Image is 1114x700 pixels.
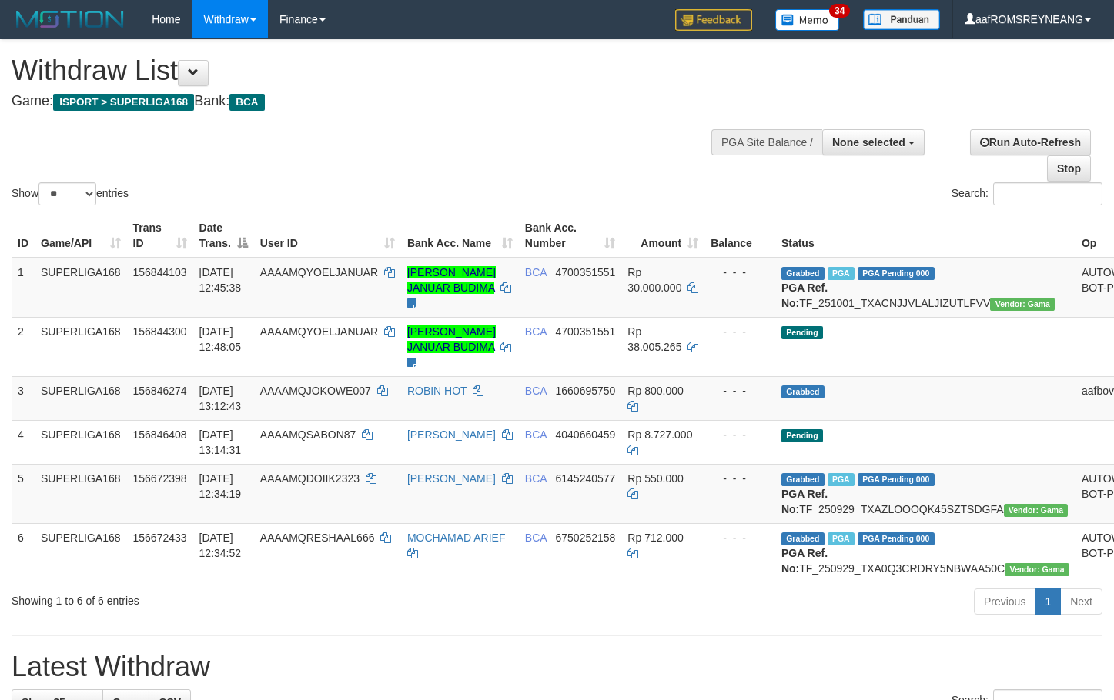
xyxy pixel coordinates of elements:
[12,182,129,205] label: Show entries
[627,428,692,441] span: Rp 8.727.000
[199,266,242,294] span: [DATE] 12:45:38
[990,298,1055,311] span: Vendor URL: https://trx31.1velocity.biz
[407,428,496,441] a: [PERSON_NAME]
[828,473,855,486] span: Marked by aafsoycanthlai
[35,420,127,464] td: SUPERLIGA168
[711,427,769,442] div: - - -
[12,94,728,109] h4: Game: Bank:
[12,464,35,523] td: 5
[199,385,242,412] span: [DATE] 13:12:43
[525,385,547,397] span: BCA
[711,265,769,280] div: - - -
[555,385,615,397] span: Copy 1660695750 to clipboard
[199,325,242,353] span: [DATE] 12:48:05
[519,214,622,258] th: Bank Acc. Number: activate to sort column ascending
[974,588,1035,615] a: Previous
[675,9,752,31] img: Feedback.jpg
[711,471,769,486] div: - - -
[12,8,129,31] img: MOTION_logo.png
[627,385,683,397] span: Rp 800.000
[133,266,187,278] span: 156844103
[781,282,828,309] b: PGA Ref. No:
[35,214,127,258] th: Game/API: activate to sort column ascending
[970,129,1091,155] a: Run Auto-Refresh
[858,473,935,486] span: PGA Pending
[260,266,378,278] span: AAAAMQYOELJANUAR
[133,385,187,397] span: 156846274
[822,129,925,155] button: None selected
[407,325,496,353] a: [PERSON_NAME] JANUAR BUDIMA
[133,325,187,338] span: 156844300
[775,258,1076,318] td: TF_251001_TXACNJJVLALJIZUTLFVV
[711,129,822,155] div: PGA Site Balance /
[555,325,615,338] span: Copy 4700351551 to clipboard
[1060,588,1102,615] a: Next
[260,472,360,485] span: AAAAMQDOIIK2323
[35,523,127,582] td: SUPERLIGA168
[775,214,1076,258] th: Status
[260,532,375,544] span: AAAAMQRESHAAL666
[12,214,35,258] th: ID
[858,532,935,545] span: PGA Pending
[38,182,96,205] select: Showentries
[828,532,855,545] span: Marked by aafsoycanthlai
[711,324,769,339] div: - - -
[828,267,855,280] span: Marked by aafmaleo
[1005,563,1069,576] span: Vendor URL: https://trx31.1velocity.biz
[12,587,453,608] div: Showing 1 to 6 of 6 entries
[525,472,547,485] span: BCA
[775,464,1076,523] td: TF_250929_TXAZLOOOQK45SZTSDGFA
[555,472,615,485] span: Copy 6145240577 to clipboard
[1047,155,1091,182] a: Stop
[775,523,1076,582] td: TF_250929_TXA0Q3CRDRY5NBWAA50C
[407,532,506,544] a: MOCHAMAD ARIEF
[193,214,254,258] th: Date Trans.: activate to sort column descending
[260,385,371,397] span: AAAAMQJOKOWE007
[525,532,547,544] span: BCA
[775,9,840,31] img: Button%20Memo.svg
[407,385,467,397] a: ROBIN HOT
[133,428,187,441] span: 156846408
[199,532,242,559] span: [DATE] 12:34:52
[35,376,127,420] td: SUPERLIGA168
[711,383,769,398] div: - - -
[704,214,775,258] th: Balance
[12,258,35,318] td: 1
[627,472,683,485] span: Rp 550.000
[829,4,850,18] span: 34
[781,429,823,442] span: Pending
[254,214,401,258] th: User ID: activate to sort column ascending
[1035,588,1061,615] a: 1
[555,266,615,278] span: Copy 4700351551 to clipboard
[260,325,378,338] span: AAAAMQYOELJANUAR
[199,428,242,456] span: [DATE] 13:14:31
[199,472,242,500] span: [DATE] 12:34:19
[12,420,35,464] td: 4
[407,472,496,485] a: [PERSON_NAME]
[525,428,547,441] span: BCA
[525,325,547,338] span: BCA
[858,267,935,280] span: PGA Pending
[35,464,127,523] td: SUPERLIGA168
[711,530,769,545] div: - - -
[35,317,127,376] td: SUPERLIGA168
[555,428,615,441] span: Copy 4040660459 to clipboard
[781,547,828,575] b: PGA Ref. No:
[952,182,1102,205] label: Search:
[12,55,728,86] h1: Withdraw List
[627,532,683,544] span: Rp 712.000
[53,94,194,111] span: ISPORT > SUPERLIGA168
[627,266,681,294] span: Rp 30.000.000
[12,523,35,582] td: 6
[35,258,127,318] td: SUPERLIGA168
[555,532,615,544] span: Copy 6750252158 to clipboard
[229,94,264,111] span: BCA
[260,428,356,441] span: AAAAMQSABON87
[133,532,187,544] span: 156672433
[525,266,547,278] span: BCA
[627,325,681,353] span: Rp 38.005.265
[781,326,823,339] span: Pending
[781,473,825,486] span: Grabbed
[1004,504,1069,517] span: Vendor URL: https://trx31.1velocity.biz
[12,652,1102,682] h1: Latest Withdraw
